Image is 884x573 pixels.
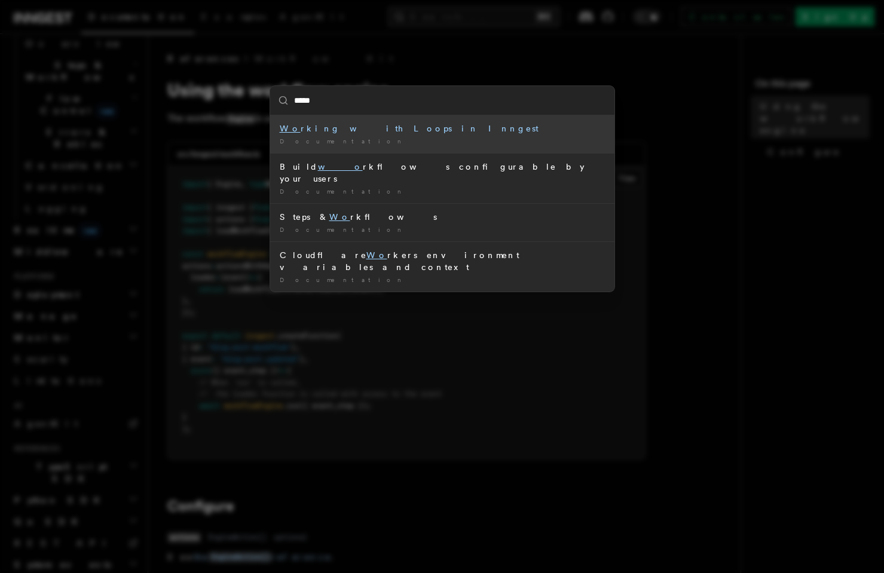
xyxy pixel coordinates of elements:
div: Build rkflows configurable by your users [280,161,605,185]
span: Documentation [280,226,406,233]
mark: Wo [329,212,350,222]
span: Documentation [280,188,406,195]
div: Cloudflare rkers environment variables and context [280,249,605,273]
mark: Wo [280,124,301,133]
mark: wo [318,162,363,171]
span: Documentation [280,137,406,145]
mark: Wo [366,250,387,260]
span: Documentation [280,276,406,283]
div: rking with Loops in Inngest [280,122,605,134]
div: Steps & rkflows [280,211,605,223]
